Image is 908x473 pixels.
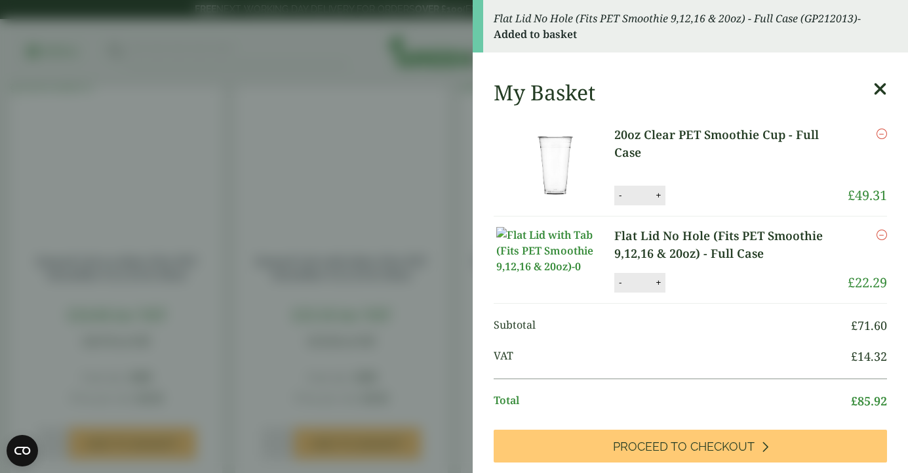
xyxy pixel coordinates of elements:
bdi: 22.29 [848,274,887,291]
button: - [615,190,625,201]
a: 20oz Clear PET Smoothie Cup - Full Case [614,126,848,161]
bdi: 85.92 [851,393,887,409]
a: Remove this item [877,126,887,142]
img: 20oz Clear PET Smoothie Cup-Full Case of-0 [496,126,614,205]
button: + [652,277,665,288]
button: - [615,277,625,288]
h2: My Basket [494,80,595,105]
span: £ [851,348,858,364]
span: £ [848,274,855,291]
bdi: 14.32 [851,348,887,364]
span: VAT [494,348,851,365]
span: Total [494,392,851,410]
a: Remove this item [877,227,887,243]
a: Proceed to Checkout [494,430,887,463]
span: Subtotal [494,317,851,335]
a: Flat Lid No Hole (Fits PET Smoothie 9,12,16 & 20oz) - Full Case [614,227,848,262]
strong: Added to basket [494,27,577,41]
em: Flat Lid No Hole (Fits PET Smoothie 9,12,16 & 20oz) - Full Case (GP212013) [494,11,858,26]
img: Flat Lid with Tab (Fits PET Smoothie 9,12,16 & 20oz)-0 [496,227,614,274]
span: £ [848,186,855,204]
button: Open CMP widget [7,435,38,466]
span: £ [851,393,858,409]
bdi: 49.31 [848,186,887,204]
bdi: 71.60 [851,318,887,333]
span: Proceed to Checkout [613,440,755,454]
button: + [652,190,665,201]
span: £ [851,318,858,333]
